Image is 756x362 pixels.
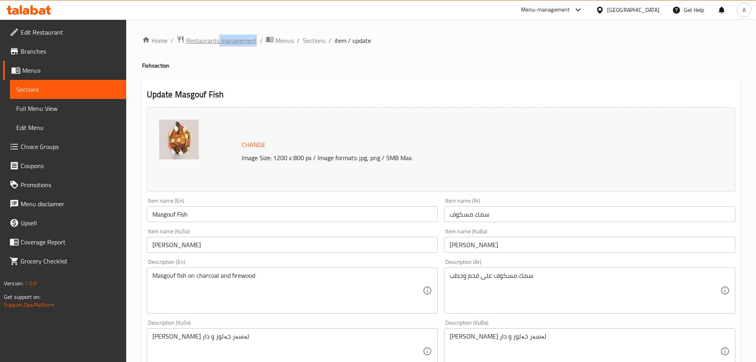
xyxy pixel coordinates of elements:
span: Change [242,139,265,151]
a: Choice Groups [3,137,126,156]
a: Menus [266,35,294,46]
span: Edit Restaurant [21,27,120,37]
div: Menu-management [521,5,570,15]
img: %D8%B3%D9%85%D9%83_%D9%85%D8%B3%D9%83%D9%88%D9%81638944347115053613.jpg [159,120,199,159]
a: Grocery Checklist [3,252,126,271]
span: Version: [4,278,23,288]
a: Menu disclaimer [3,194,126,213]
a: Branches [3,42,126,61]
span: A [743,6,746,14]
li: / [171,36,173,45]
span: Coupons [21,161,120,170]
textarea: سمك مسكوف على فحم وحطب [450,272,720,310]
h2: Update Masgouf Fish [147,89,735,101]
button: Change [239,137,269,153]
span: Coverage Report [21,237,120,247]
p: Image Size: 1200 x 800 px / Image formats: jpg, png / 5MB Max. [239,153,662,163]
li: / [297,36,300,45]
a: Upsell [3,213,126,232]
a: Edit Restaurant [3,23,126,42]
span: Branches [21,46,120,56]
li: / [260,36,263,45]
input: Enter name En [147,206,438,222]
a: Coupons [3,156,126,175]
a: Full Menu View [10,99,126,118]
span: 1.0.0 [25,278,37,288]
a: Coverage Report [3,232,126,252]
li: / [329,36,331,45]
h4: Fish section [142,62,740,70]
span: Promotions [21,180,120,190]
a: Promotions [3,175,126,194]
a: Sections [303,36,325,45]
span: Get support on: [4,292,40,302]
span: Menus [22,66,120,75]
nav: breadcrumb [142,35,740,46]
span: Edit Menu [16,123,120,132]
span: Sections [16,85,120,94]
a: Restaurants management [177,35,257,46]
span: Grocery Checklist [21,256,120,266]
a: Edit Menu [10,118,126,137]
span: Full Menu View [16,104,120,113]
input: Enter name KuSo [147,237,438,253]
a: Sections [10,80,126,99]
span: Restaurants management [186,36,257,45]
a: Support.OpsPlatform [4,300,54,310]
span: Upsell [21,218,120,228]
span: Choice Groups [21,142,120,151]
input: Enter name Ar [444,206,735,222]
div: [GEOGRAPHIC_DATA] [607,6,660,14]
span: item / update [335,36,371,45]
a: Home [142,36,167,45]
input: Enter name KuBa [444,237,735,253]
span: Menus [275,36,294,45]
textarea: Masgouf fish on charcoal and firewood [152,272,423,310]
a: Menus [3,61,126,80]
span: Menu disclaimer [21,199,120,209]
